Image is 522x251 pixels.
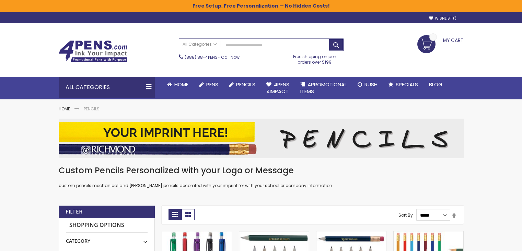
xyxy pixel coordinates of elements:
[236,81,255,88] span: Pencils
[59,165,464,176] h1: Custom Pencils Personalized with your Logo or Message
[352,77,383,92] a: Rush
[174,81,188,88] span: Home
[183,42,217,47] span: All Categories
[239,231,309,237] a: Hex Golf Promo Pencil
[59,77,155,98] div: All Categories
[429,81,442,88] span: Blog
[185,54,241,60] span: - Call Now!
[394,231,463,237] a: Hex No. 2 Wood Pencil
[59,119,464,158] img: Pencils
[59,165,464,189] div: custom pencils mechanical and [PERSON_NAME] pencils decorated with your imprint for with your sch...
[398,212,413,218] label: Sort By
[66,208,82,216] strong: Filter
[66,218,148,233] strong: Shopping Options
[300,81,347,95] span: 4PROMOTIONAL ITEMS
[84,106,100,112] strong: Pencils
[206,81,218,88] span: Pens
[162,77,194,92] a: Home
[185,54,218,60] a: (888) 88-4PENS
[286,51,344,65] div: Free shipping on pen orders over $199
[316,231,386,237] a: Hex Golf Promo Pencil with Eraser
[66,233,148,244] div: Category
[424,77,448,92] a: Blog
[364,81,378,88] span: Rush
[383,77,424,92] a: Specials
[396,81,418,88] span: Specials
[59,106,70,112] a: Home
[266,81,289,95] span: 4Pens 4impact
[261,77,295,99] a: 4Pens4impact
[194,77,224,92] a: Pens
[162,231,232,237] a: Souvenir® Daven Mechanical Pencil
[429,16,456,21] a: Wishlist
[169,209,182,220] strong: Grid
[295,77,352,99] a: 4PROMOTIONALITEMS
[179,39,220,50] a: All Categories
[59,40,127,62] img: 4Pens Custom Pens and Promotional Products
[224,77,261,92] a: Pencils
